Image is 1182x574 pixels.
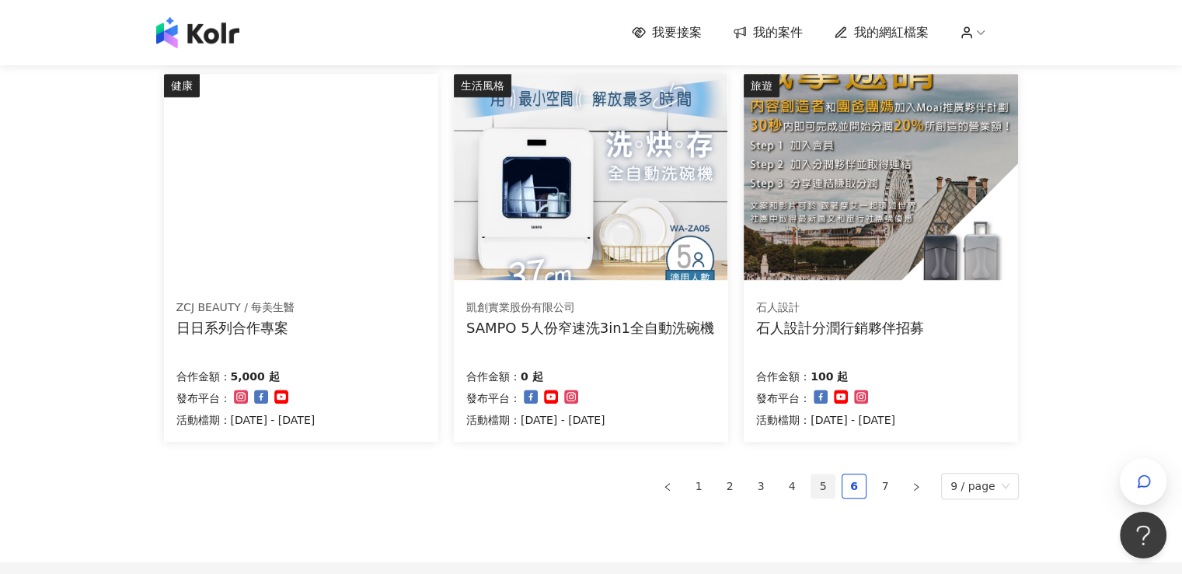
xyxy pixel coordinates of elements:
span: left [663,482,672,492]
p: 5,000 起 [231,367,280,386]
a: 5 [811,474,835,498]
div: 凱創實業股份有限公司 [466,300,714,316]
p: 合作金額： [466,367,521,386]
li: Next Page [904,474,929,499]
p: 合作金額： [176,367,231,386]
p: 100 起 [811,367,848,386]
div: 石人設計 [756,300,924,316]
li: 3 [748,474,773,499]
a: 2 [718,474,741,498]
a: 7 [873,474,897,498]
li: 6 [842,474,866,499]
li: Previous Page [655,474,680,499]
a: 4 [780,474,804,498]
span: 9 / page [950,474,1009,499]
button: left [655,474,680,499]
img: 石人設計行李箱 [744,74,1017,280]
a: 1 [687,474,710,498]
p: 發布平台： [466,389,521,408]
span: right [912,482,921,492]
p: 活動檔期：[DATE] - [DATE] [756,411,895,429]
div: 石人設計分潤行銷夥伴招募 [756,318,924,338]
img: 日日系列 [164,74,438,280]
p: 合作金額： [756,367,811,386]
p: 發布平台： [756,389,811,408]
a: 我的案件 [733,24,803,41]
span: 我的案件 [753,24,803,41]
div: ZCJ BEAUTY / 每美生醫 [176,300,295,316]
div: 健康 [164,74,200,97]
div: Page Size [941,473,1019,499]
div: 旅遊 [744,74,779,97]
li: 1 [686,474,711,499]
img: logo [156,17,239,48]
a: 3 [749,474,772,498]
img: SAMPO 5人份窄速洗3in1全自動洗碗機 [454,74,727,280]
a: 我的網紅檔案 [834,24,929,41]
li: 7 [873,474,898,499]
a: 6 [842,474,866,498]
span: 我要接案 [652,24,702,41]
div: SAMPO 5人份窄速洗3in1全自動洗碗機 [466,318,714,338]
span: 我的網紅檔案 [854,24,929,41]
iframe: Help Scout Beacon - Open [1120,512,1166,558]
div: 日日系列合作專案 [176,318,295,338]
li: 4 [779,474,804,499]
a: 我要接案 [632,24,702,41]
li: 2 [717,474,742,499]
p: 活動檔期：[DATE] - [DATE] [466,411,605,429]
li: 5 [811,474,835,499]
button: right [904,474,929,499]
p: 0 起 [521,367,543,386]
div: 生活風格 [454,74,511,97]
p: 活動檔期：[DATE] - [DATE] [176,411,316,429]
p: 發布平台： [176,389,231,408]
